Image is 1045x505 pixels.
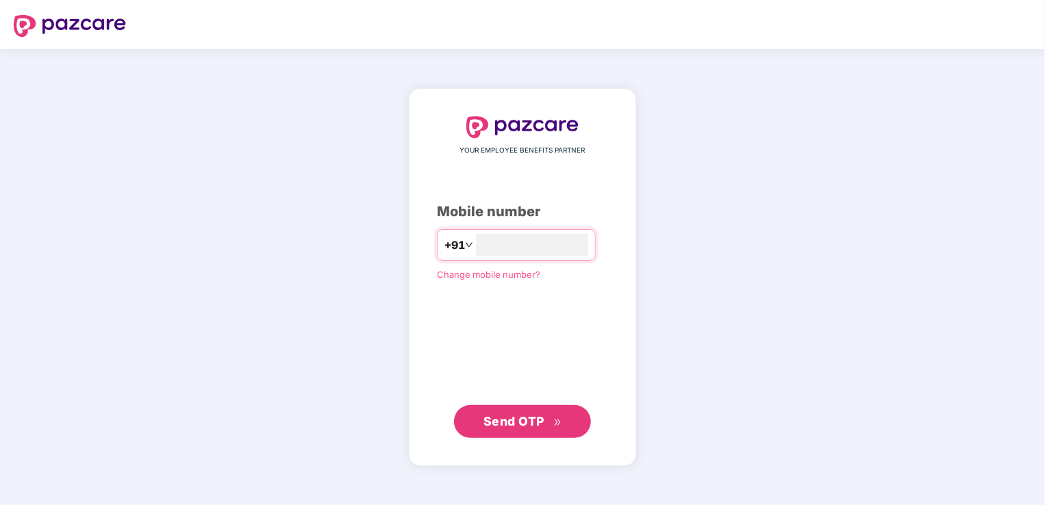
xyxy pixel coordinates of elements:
[14,15,126,37] img: logo
[466,116,579,138] img: logo
[444,237,465,254] span: +91
[437,201,608,222] div: Mobile number
[553,418,562,427] span: double-right
[454,405,591,438] button: Send OTPdouble-right
[465,241,473,249] span: down
[483,414,544,428] span: Send OTP
[460,145,586,156] span: YOUR EMPLOYEE BENEFITS PARTNER
[437,269,540,280] a: Change mobile number?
